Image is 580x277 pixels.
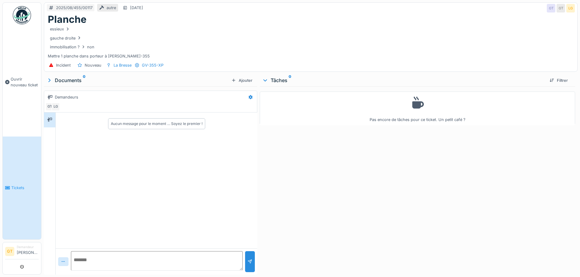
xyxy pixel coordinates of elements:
[3,28,41,137] a: Ouvrir nouveau ticket
[114,62,132,68] div: La Bresse
[5,247,14,256] li: GT
[83,77,86,84] sup: 0
[107,5,116,11] div: autre
[50,26,70,32] div: essieux
[262,77,545,84] div: Tâches
[48,14,86,25] h1: Planche
[45,102,54,111] div: GT
[130,5,143,11] div: [DATE]
[50,44,94,50] div: immobilisation ? non
[5,245,39,259] a: GT Demandeur[PERSON_NAME]
[56,5,93,11] div: 2025/08/455/00117
[264,94,571,123] div: Pas encore de tâches pour ce ticket. Un petit café ?
[547,76,570,85] div: Filtrer
[13,6,31,24] img: Badge_color-CXgf-gQk.svg
[85,62,101,68] div: Nouveau
[48,25,574,59] div: Mettre 1 planche dans porteur à [PERSON_NAME]-355
[547,4,555,12] div: GT
[289,77,291,84] sup: 0
[111,121,202,126] div: Aucun message pour le moment … Soyez le premier !
[56,62,71,68] div: Incident
[11,185,39,191] span: Tickets
[557,4,565,12] div: GT
[566,4,575,12] div: LG
[142,62,163,68] div: GV-355-XP
[17,245,39,249] div: Demandeur
[11,76,39,88] span: Ouvrir nouveau ticket
[50,35,82,41] div: gauche droite
[229,76,255,85] div: Ajouter
[55,94,78,100] div: Demandeurs
[17,245,39,258] li: [PERSON_NAME]
[3,137,41,240] a: Tickets
[51,102,60,111] div: LG
[46,77,229,84] div: Documents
